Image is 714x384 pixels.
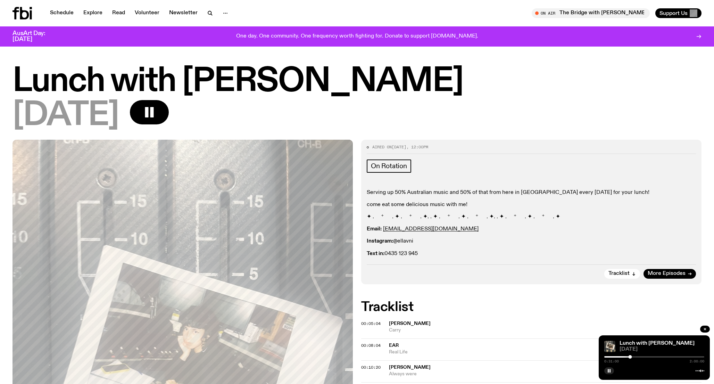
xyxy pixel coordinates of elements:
h3: AusArt Day: [DATE] [13,31,57,42]
p: come eat some delicious music with me! [367,202,696,208]
a: Volunteer [131,8,164,18]
span: On Rotation [371,162,407,170]
span: Aired on [372,144,392,150]
span: 00:08:04 [361,343,381,348]
strong: Instagram: [367,238,393,244]
a: Schedule [46,8,78,18]
a: Lunch with [PERSON_NAME] [620,341,695,346]
p: 0435 123 945 [367,251,696,257]
h1: Lunch with [PERSON_NAME] [13,66,701,97]
span: Always were [389,371,701,377]
span: Real Life [389,349,701,356]
h2: Tracklist [361,301,701,313]
p: One day. One community. One frequency worth fighting for. Donate to support [DOMAIN_NAME]. [236,33,478,40]
button: 00:10:20 [361,366,381,369]
span: [PERSON_NAME] [389,365,431,370]
button: 00:05:04 [361,322,381,326]
span: [DATE] [620,347,704,352]
p: Serving up 50% Australian music and 50% of that from here in [GEOGRAPHIC_DATA] every [DATE] for y... [367,189,696,196]
p: ✦ . ⁺ . ✦ . ⁺ . ✦. . ✦ . ⁺ . ✦ . ⁺ . ✦. . ✦ . ⁺ . ✦ . ⁺ . ✦ [367,214,696,220]
img: A polaroid of Ella Avni in the studio on top of the mixer which is also located in the studio. [604,341,615,352]
span: [DATE] [392,144,406,150]
span: Carry [389,327,701,334]
span: , 12:00pm [406,144,428,150]
a: Read [108,8,129,18]
span: ear [389,343,399,348]
span: Support Us [659,10,688,16]
a: More Episodes [644,269,696,279]
a: On Rotation [367,160,411,173]
span: 0:31:00 [604,360,619,363]
a: Newsletter [165,8,202,18]
button: 00:08:04 [361,344,381,348]
a: Explore [79,8,107,18]
p: @ellavni [367,238,696,245]
span: [PERSON_NAME] [389,321,431,326]
span: [DATE] [13,100,119,131]
span: 00:10:20 [361,365,381,370]
strong: Text in: [367,251,384,256]
span: Tracklist [608,271,630,276]
span: More Episodes [648,271,686,276]
button: Tracklist [604,269,640,279]
a: [EMAIL_ADDRESS][DOMAIN_NAME] [383,226,479,232]
strong: Email: [367,226,382,232]
button: On AirThe Bridge with [PERSON_NAME] [532,8,650,18]
button: Support Us [655,8,701,18]
span: 2:00:00 [690,360,704,363]
span: 00:05:04 [361,321,381,326]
